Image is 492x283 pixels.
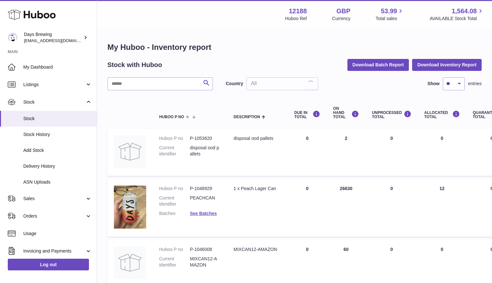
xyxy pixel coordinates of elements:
[190,195,221,207] dd: PEACHCAN
[234,186,281,192] div: 1 x Peach Lager Can
[412,59,482,71] button: Download Inventory Report
[190,256,221,268] dd: MIXCAN12-AMAZON
[190,186,221,192] dd: P-1048929
[114,246,146,279] img: product image
[23,213,85,219] span: Orders
[234,135,281,141] div: disposal ood pallets
[107,61,162,69] h2: Stock with Huboo
[428,81,440,87] label: Show
[226,81,243,87] label: Country
[159,145,190,157] dt: Current identifier
[418,129,466,176] td: 0
[23,82,85,88] span: Listings
[366,129,418,176] td: 0
[159,195,190,207] dt: Current identifier
[381,7,397,16] span: 53.99
[288,179,327,237] td: 0
[418,179,466,237] td: 12
[8,33,17,42] img: helena@daysbrewing.com
[285,16,307,22] div: Huboo Ref
[24,31,82,44] div: Days Brewing
[23,179,92,185] span: ASN Uploads
[372,110,411,119] div: UNPROCESSED Total
[430,16,484,22] span: AVAILABLE Stock Total
[430,7,484,22] a: 1,564.08 AVAILABLE Stock Total
[452,7,477,16] span: 1,564.08
[159,246,190,253] dt: Huboo P no
[288,129,327,176] td: 0
[23,231,92,237] span: Usage
[23,196,85,202] span: Sales
[23,163,92,169] span: Delivery History
[107,42,482,52] h1: My Huboo - Inventory report
[114,186,146,229] img: product image
[190,145,221,157] dd: disposal ood pallets
[336,7,350,16] strong: GBP
[366,179,418,237] td: 0
[159,186,190,192] dt: Huboo P no
[468,81,482,87] span: entries
[159,135,190,141] dt: Huboo P no
[424,110,460,119] div: ALLOCATED Total
[114,135,146,168] img: product image
[190,135,221,141] dd: P-1053620
[23,248,85,254] span: Invoicing and Payments
[190,246,221,253] dd: P-1046008
[23,99,85,105] span: Stock
[190,211,217,216] a: See Batches
[8,259,89,270] a: Log out
[294,110,320,119] div: DUE IN TOTAL
[23,64,92,70] span: My Dashboard
[24,38,95,43] span: [EMAIL_ADDRESS][DOMAIN_NAME]
[234,246,281,253] div: MIXCAN12-AMAZON
[159,210,190,217] dt: Batches
[327,129,366,176] td: 2
[332,16,351,22] div: Currency
[376,7,404,22] a: 53.99 Total sales
[159,115,184,119] span: Huboo P no
[23,147,92,153] span: Add Stock
[347,59,409,71] button: Download Batch Report
[333,107,359,119] div: ON HAND Total
[23,131,92,138] span: Stock History
[327,179,366,237] td: 26630
[159,256,190,268] dt: Current identifier
[234,115,260,119] span: Description
[376,16,404,22] span: Total sales
[289,7,307,16] strong: 12188
[23,116,92,122] span: Stock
